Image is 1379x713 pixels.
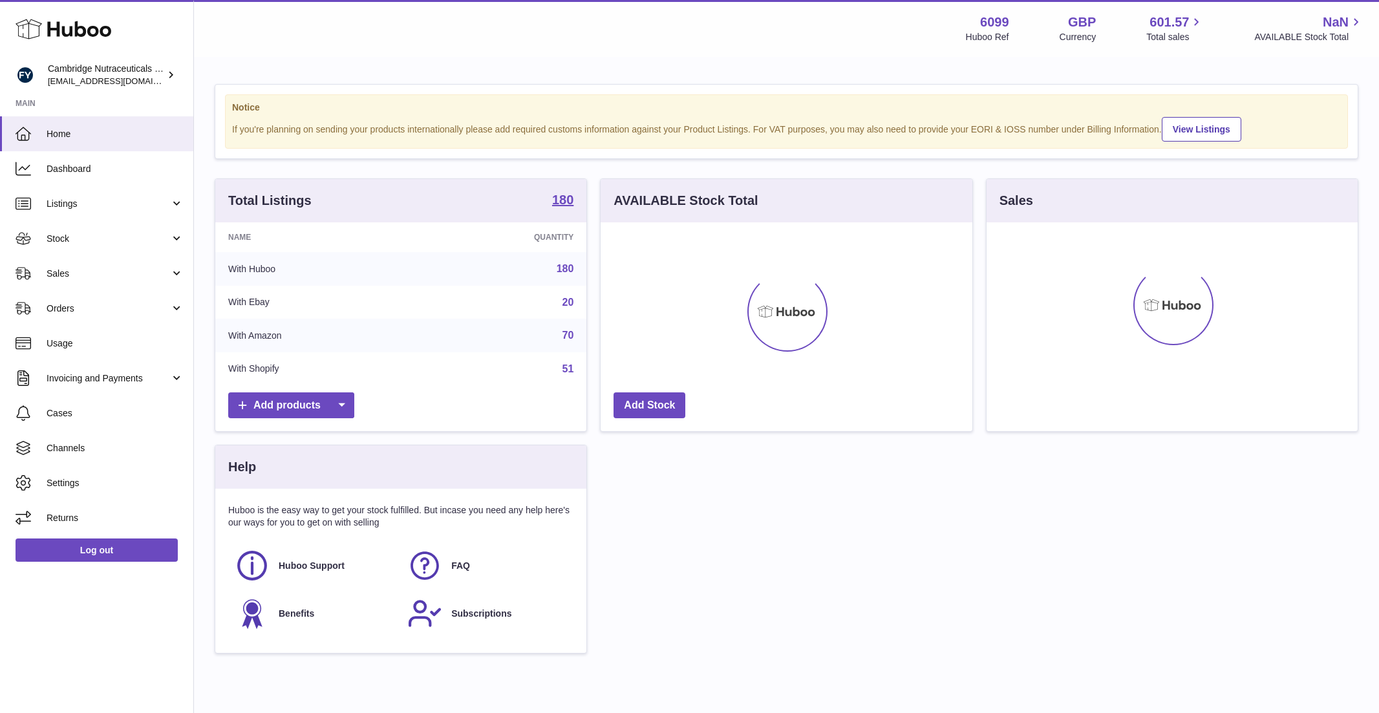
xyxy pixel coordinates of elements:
[1000,192,1033,209] h3: Sales
[966,31,1009,43] div: Huboo Ref
[47,512,184,524] span: Returns
[16,65,35,85] img: huboo@camnutra.com
[552,193,573,209] a: 180
[562,297,574,308] a: 20
[1060,31,1096,43] div: Currency
[47,303,170,315] span: Orders
[1146,14,1204,43] a: 601.57 Total sales
[232,101,1341,114] strong: Notice
[1162,117,1241,142] a: View Listings
[407,548,567,583] a: FAQ
[47,198,170,210] span: Listings
[228,504,573,529] p: Huboo is the easy way to get your stock fulfilled. But incase you need any help here's our ways f...
[614,392,685,419] a: Add Stock
[228,458,256,476] h3: Help
[215,352,418,386] td: With Shopify
[451,608,511,620] span: Subscriptions
[279,608,314,620] span: Benefits
[562,330,574,341] a: 70
[552,193,573,206] strong: 180
[48,76,190,86] span: [EMAIL_ADDRESS][DOMAIN_NAME]
[562,363,574,374] a: 51
[47,477,184,489] span: Settings
[235,548,394,583] a: Huboo Support
[47,128,184,140] span: Home
[1254,14,1363,43] a: NaN AVAILABLE Stock Total
[215,319,418,352] td: With Amazon
[1323,14,1349,31] span: NaN
[1149,14,1189,31] span: 601.57
[1254,31,1363,43] span: AVAILABLE Stock Total
[407,596,567,631] a: Subscriptions
[451,560,470,572] span: FAQ
[614,192,758,209] h3: AVAILABLE Stock Total
[235,596,394,631] a: Benefits
[47,337,184,350] span: Usage
[418,222,586,252] th: Quantity
[1146,31,1204,43] span: Total sales
[47,442,184,454] span: Channels
[47,233,170,245] span: Stock
[228,392,354,419] a: Add products
[48,63,164,87] div: Cambridge Nutraceuticals Ltd
[47,407,184,420] span: Cases
[215,252,418,286] td: With Huboo
[47,268,170,280] span: Sales
[980,14,1009,31] strong: 6099
[557,263,574,274] a: 180
[1068,14,1096,31] strong: GBP
[215,222,418,252] th: Name
[232,115,1341,142] div: If you're planning on sending your products internationally please add required customs informati...
[16,538,178,562] a: Log out
[47,372,170,385] span: Invoicing and Payments
[279,560,345,572] span: Huboo Support
[215,286,418,319] td: With Ebay
[228,192,312,209] h3: Total Listings
[47,163,184,175] span: Dashboard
